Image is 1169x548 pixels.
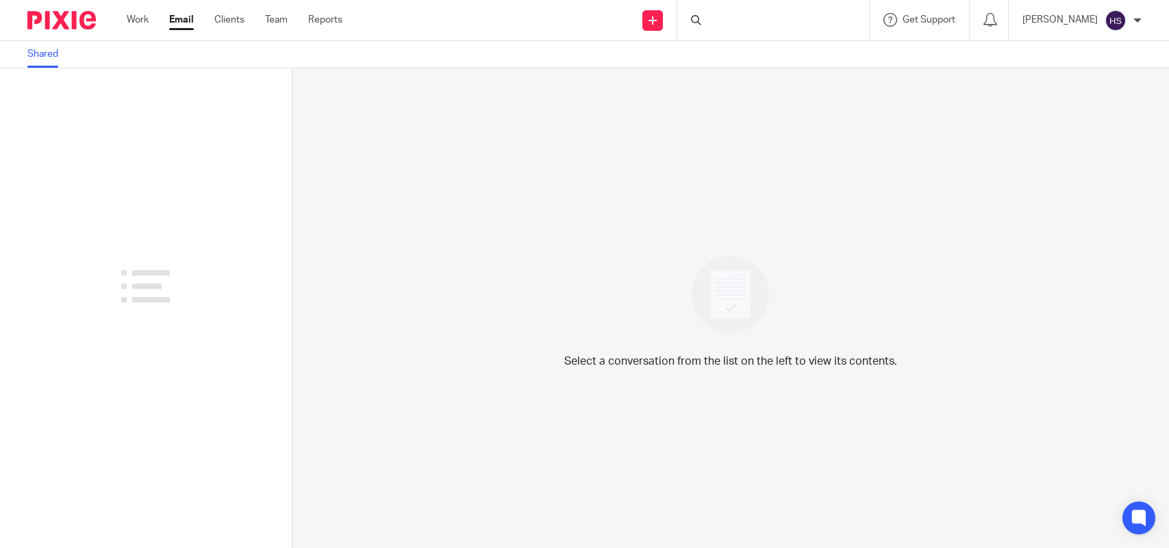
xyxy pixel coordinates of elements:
a: Team [265,13,288,27]
a: Work [127,13,149,27]
a: Reports [308,13,342,27]
a: Shared [27,41,68,68]
img: image [683,247,778,342]
a: Email [169,13,194,27]
p: [PERSON_NAME] [1022,13,1098,27]
span: Get Support [903,15,955,25]
img: svg%3E [1105,10,1127,31]
a: Clients [214,13,244,27]
img: Pixie [27,11,96,29]
p: Select a conversation from the list on the left to view its contents. [564,353,897,369]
